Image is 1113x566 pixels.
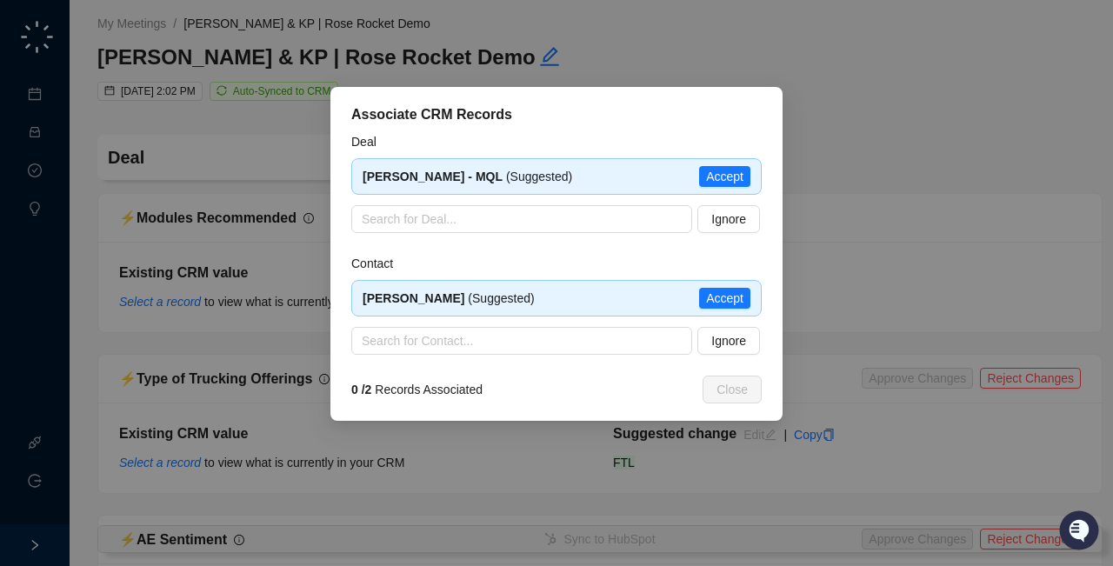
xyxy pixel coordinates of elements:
[17,97,317,125] h2: How can we help?
[351,104,762,125] div: Associate CRM Records
[351,380,483,399] span: Records Associated
[296,163,317,183] button: Start new chat
[17,157,49,189] img: 5124521997842_fc6d7dfcefe973c2e489_88.png
[17,17,52,52] img: Swyft AI
[351,132,389,151] label: Deal
[96,243,134,261] span: Status
[697,327,760,355] button: Ignore
[351,254,405,273] label: Contact
[35,243,64,261] span: Docs
[351,383,371,396] strong: 0 / 2
[697,205,760,233] button: Ignore
[703,376,762,403] button: Close
[363,291,535,305] span: (Suggested)
[59,157,285,175] div: Start new chat
[711,331,746,350] span: Ignore
[363,170,503,183] strong: [PERSON_NAME] - MQL
[711,210,746,229] span: Ignore
[123,285,210,299] a: Powered byPylon
[78,245,92,259] div: 📶
[173,286,210,299] span: Pylon
[71,236,141,268] a: 📶Status
[699,166,750,187] button: Accept
[363,170,572,183] span: (Suggested)
[706,167,743,186] span: Accept
[706,289,743,308] span: Accept
[59,175,220,189] div: We're available if you need us!
[17,70,317,97] p: Welcome 👋
[10,236,71,268] a: 📚Docs
[699,288,750,309] button: Accept
[17,245,31,259] div: 📚
[1057,509,1104,556] iframe: Open customer support
[363,291,464,305] strong: [PERSON_NAME]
